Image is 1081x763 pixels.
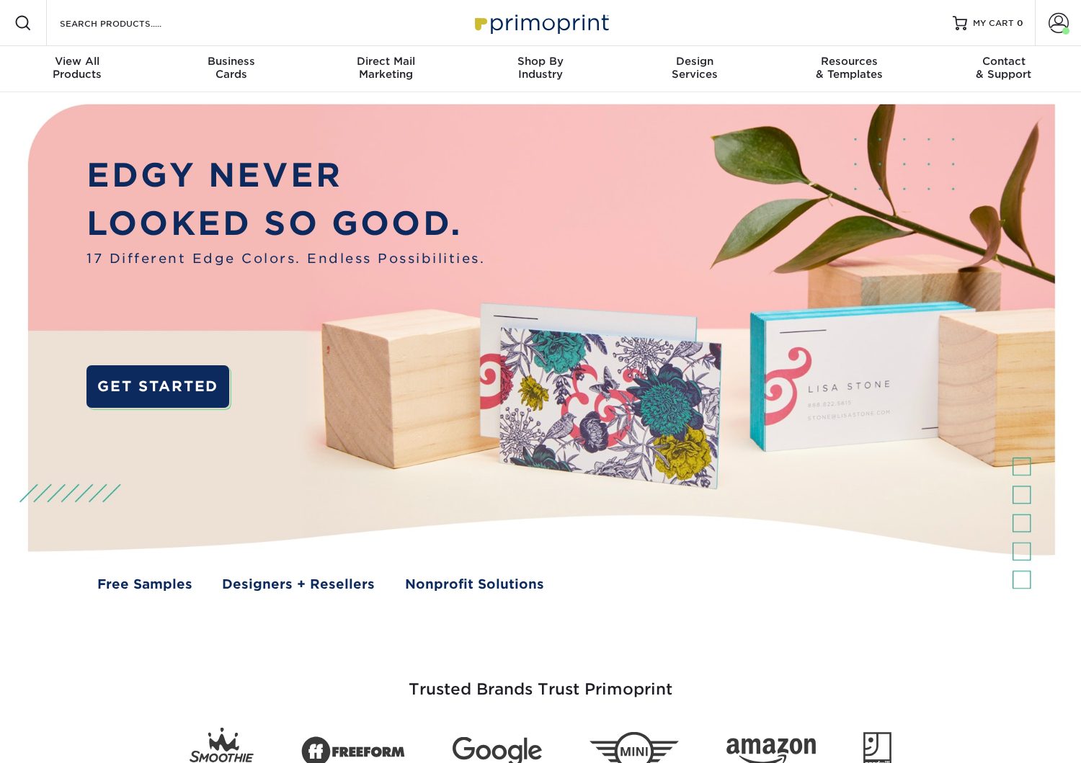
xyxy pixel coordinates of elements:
[468,7,613,38] img: Primoprint
[86,151,485,200] p: EDGY NEVER
[772,46,926,92] a: Resources& Templates
[463,55,618,81] div: Industry
[618,55,772,81] div: Services
[463,46,618,92] a: Shop ByIndustry
[405,574,544,594] a: Nonprofit Solutions
[154,55,308,81] div: Cards
[309,46,463,92] a: Direct MailMarketing
[973,17,1014,30] span: MY CART
[927,55,1081,81] div: & Support
[927,46,1081,92] a: Contact& Support
[97,574,192,594] a: Free Samples
[618,55,772,68] span: Design
[772,55,926,68] span: Resources
[154,46,308,92] a: BusinessCards
[927,55,1081,68] span: Contact
[86,200,485,249] p: LOOKED SO GOOD.
[463,55,618,68] span: Shop By
[86,249,485,268] span: 17 Different Edge Colors. Endless Possibilities.
[772,55,926,81] div: & Templates
[86,365,229,408] a: GET STARTED
[222,574,375,594] a: Designers + Resellers
[309,55,463,81] div: Marketing
[309,55,463,68] span: Direct Mail
[154,55,308,68] span: Business
[58,14,199,32] input: SEARCH PRODUCTS.....
[119,646,962,716] h3: Trusted Brands Trust Primoprint
[618,46,772,92] a: DesignServices
[1017,18,1023,28] span: 0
